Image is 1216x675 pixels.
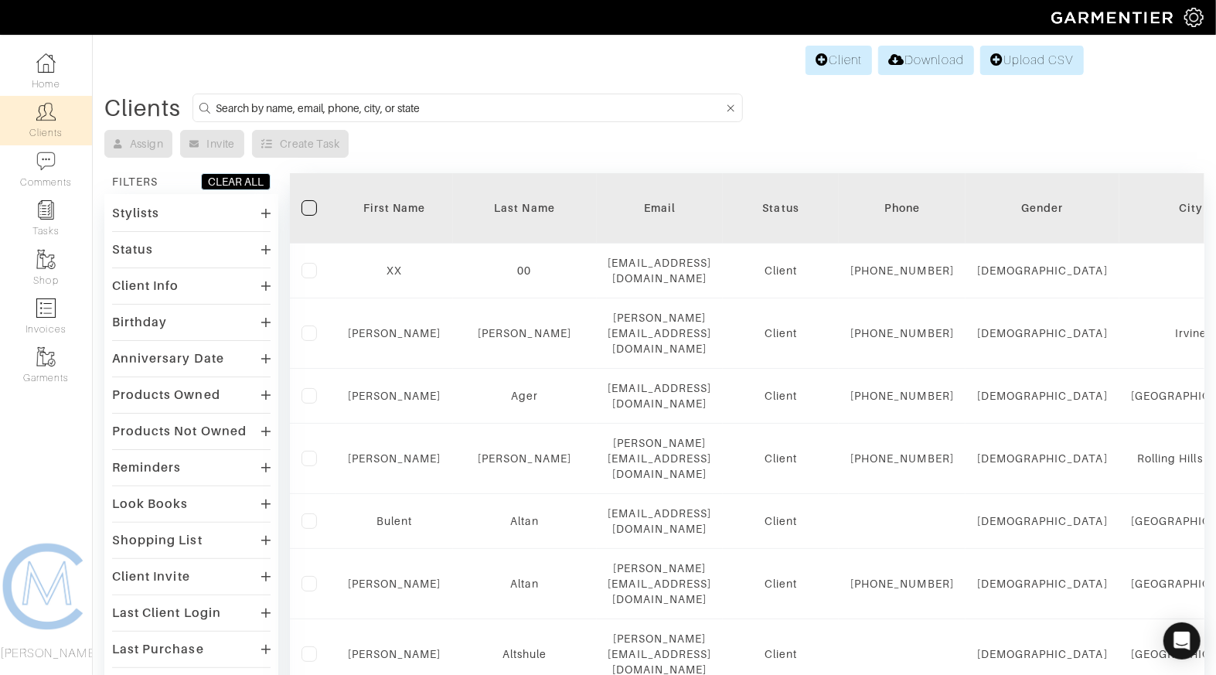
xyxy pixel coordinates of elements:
[608,561,712,607] div: [PERSON_NAME][EMAIL_ADDRESS][DOMAIN_NAME]
[348,200,441,216] div: First Name
[387,264,402,277] a: XX
[734,388,827,404] div: Client
[112,533,203,548] div: Shopping List
[977,451,1108,466] div: [DEMOGRAPHIC_DATA]
[608,200,712,216] div: Email
[208,174,264,189] div: CLEAR ALL
[36,53,56,73] img: dashboard-icon-dbcd8f5a0b271acd01030246c82b418ddd0df26cd7fceb0bd07c9910d44c42f6.png
[112,569,190,585] div: Client Invite
[850,451,954,466] div: [PHONE_NUMBER]
[878,46,973,75] a: Download
[112,642,204,657] div: Last Purchase
[510,578,538,590] a: Altan
[36,152,56,171] img: comment-icon-a0a6a9ef722e966f86d9cbdc48e553b5cf19dbc54f86b18d962a5391bc8f6eb6.png
[348,327,441,339] a: [PERSON_NAME]
[608,310,712,356] div: [PERSON_NAME][EMAIL_ADDRESS][DOMAIN_NAME]
[734,646,827,662] div: Client
[734,200,827,216] div: Status
[348,578,441,590] a: [PERSON_NAME]
[511,390,538,402] a: Ager
[734,263,827,278] div: Client
[36,347,56,366] img: garments-icon-b7da505a4dc4fd61783c78ac3ca0ef83fa9d6f193b1c9dc38574b1d14d53ca28.png
[734,451,827,466] div: Client
[112,387,220,403] div: Products Owned
[966,173,1119,244] th: Toggle SortBy
[201,173,271,190] button: CLEAR ALL
[977,646,1108,662] div: [DEMOGRAPHIC_DATA]
[850,263,954,278] div: [PHONE_NUMBER]
[112,460,181,476] div: Reminders
[977,200,1108,216] div: Gender
[453,173,597,244] th: Toggle SortBy
[376,515,412,527] a: Bulent
[1044,4,1184,31] img: garmentier-logo-header-white-b43fb05a5012e4ada735d5af1a66efaba907eab6374d6393d1fbf88cb4ef424d.png
[608,435,712,482] div: [PERSON_NAME][EMAIL_ADDRESS][DOMAIN_NAME]
[112,605,221,621] div: Last Client Login
[112,242,153,257] div: Status
[112,174,158,189] div: FILTERS
[112,424,247,439] div: Products Not Owned
[112,278,179,294] div: Client Info
[336,173,453,244] th: Toggle SortBy
[348,648,441,660] a: [PERSON_NAME]
[36,298,56,318] img: orders-icon-0abe47150d42831381b5fb84f609e132dff9fe21cb692f30cb5eec754e2cba89.png
[806,46,872,75] a: Client
[465,200,585,216] div: Last Name
[104,101,181,116] div: Clients
[977,576,1108,591] div: [DEMOGRAPHIC_DATA]
[1184,8,1204,27] img: gear-icon-white-bd11855cb880d31180b6d7d6211b90ccbf57a29d726f0c71d8c61bd08dd39cc2.png
[977,513,1108,529] div: [DEMOGRAPHIC_DATA]
[850,388,954,404] div: [PHONE_NUMBER]
[112,351,224,366] div: Anniversary Date
[112,206,159,221] div: Stylists
[850,200,954,216] div: Phone
[36,200,56,220] img: reminder-icon-8004d30b9f0a5d33ae49ab947aed9ed385cf756f9e5892f1edd6e32f2345188e.png
[608,506,712,537] div: [EMAIL_ADDRESS][DOMAIN_NAME]
[980,46,1084,75] a: Upload CSV
[36,102,56,121] img: clients-icon-6bae9207a08558b7cb47a8932f037763ab4055f8c8b6bfacd5dc20c3e0201464.png
[36,250,56,269] img: garments-icon-b7da505a4dc4fd61783c78ac3ca0ef83fa9d6f193b1c9dc38574b1d14d53ca28.png
[112,496,189,512] div: Look Books
[510,515,538,527] a: Altan
[478,327,571,339] a: [PERSON_NAME]
[518,264,532,277] a: 00
[216,98,724,118] input: Search by name, email, phone, city, or state
[1163,622,1201,660] div: Open Intercom Messenger
[348,452,441,465] a: [PERSON_NAME]
[850,576,954,591] div: [PHONE_NUMBER]
[977,388,1108,404] div: [DEMOGRAPHIC_DATA]
[734,576,827,591] div: Client
[478,452,571,465] a: [PERSON_NAME]
[608,255,712,286] div: [EMAIL_ADDRESS][DOMAIN_NAME]
[348,390,441,402] a: [PERSON_NAME]
[502,648,547,660] a: Altshule
[734,326,827,341] div: Client
[977,263,1108,278] div: [DEMOGRAPHIC_DATA]
[608,380,712,411] div: [EMAIL_ADDRESS][DOMAIN_NAME]
[850,326,954,341] div: [PHONE_NUMBER]
[112,315,167,330] div: Birthday
[977,326,1108,341] div: [DEMOGRAPHIC_DATA]
[734,513,827,529] div: Client
[723,173,839,244] th: Toggle SortBy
